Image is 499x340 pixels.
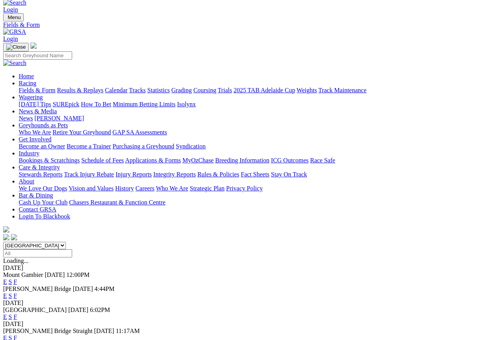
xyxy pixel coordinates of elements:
[57,87,103,93] a: Results & Replays
[14,314,17,320] a: F
[19,80,36,86] a: Racing
[3,249,72,257] input: Select date
[19,129,51,136] a: Who We Are
[3,307,67,313] span: [GEOGRAPHIC_DATA]
[3,43,29,51] button: Toggle navigation
[19,150,39,157] a: Industry
[241,171,269,178] a: Fact Sheets
[116,328,140,334] span: 11:17AM
[19,192,53,199] a: Bar & Dining
[172,87,192,93] a: Grading
[30,42,37,49] img: logo-grsa-white.png
[3,60,27,67] img: Search
[6,44,26,50] img: Close
[94,328,114,334] span: [DATE]
[45,271,65,278] span: [DATE]
[3,299,496,307] div: [DATE]
[19,94,43,100] a: Wagering
[3,226,9,233] img: logo-grsa-white.png
[19,108,57,115] a: News & Media
[177,101,196,107] a: Isolynx
[9,314,12,320] a: S
[19,129,496,136] div: Greyhounds as Pets
[215,157,269,164] a: Breeding Information
[113,101,175,107] a: Minimum Betting Limits
[19,87,55,93] a: Fields & Form
[115,185,134,192] a: History
[19,136,51,143] a: Get Involved
[19,206,56,213] a: Contact GRSA
[197,171,239,178] a: Rules & Policies
[3,257,28,264] span: Loading...
[226,185,263,192] a: Privacy Policy
[3,271,43,278] span: Mount Gambier
[81,157,124,164] a: Schedule of Fees
[67,143,111,150] a: Become a Trainer
[125,157,181,164] a: Applications & Forms
[3,285,71,292] span: [PERSON_NAME] Bridge
[3,6,18,13] a: Login
[19,164,60,171] a: Care & Integrity
[81,101,111,107] a: How To Bet
[310,157,335,164] a: Race Safe
[3,234,9,240] img: facebook.svg
[19,171,62,178] a: Stewards Reports
[9,292,12,299] a: S
[68,307,88,313] span: [DATE]
[297,87,317,93] a: Weights
[19,87,496,94] div: Racing
[271,171,307,178] a: Stay On Track
[319,87,366,93] a: Track Maintenance
[3,13,24,21] button: Toggle navigation
[3,328,92,334] span: [PERSON_NAME] Bridge Straight
[19,178,34,185] a: About
[8,14,21,20] span: Menu
[19,185,496,192] div: About
[19,115,496,122] div: News & Media
[69,199,165,206] a: Chasers Restaurant & Function Centre
[115,171,152,178] a: Injury Reports
[271,157,308,164] a: ICG Outcomes
[19,143,496,150] div: Get Involved
[176,143,205,150] a: Syndication
[19,157,80,164] a: Bookings & Scratchings
[182,157,214,164] a: MyOzChase
[3,278,7,285] a: E
[19,199,67,206] a: Cash Up Your Club
[19,157,496,164] div: Industry
[153,171,196,178] a: Integrity Reports
[19,199,496,206] div: Bar & Dining
[19,115,33,122] a: News
[19,171,496,178] div: Care & Integrity
[90,307,110,313] span: 6:02PM
[3,28,26,35] img: GRSA
[3,314,7,320] a: E
[53,101,79,107] a: SUREpick
[218,87,232,93] a: Trials
[193,87,216,93] a: Coursing
[14,278,17,285] a: F
[113,129,167,136] a: GAP SA Assessments
[3,292,7,299] a: E
[147,87,170,93] a: Statistics
[156,185,188,192] a: Who We Are
[94,285,115,292] span: 4:44PM
[19,73,34,79] a: Home
[34,115,84,122] a: [PERSON_NAME]
[234,87,295,93] a: 2025 TAB Adelaide Cup
[3,35,18,42] a: Login
[135,185,154,192] a: Careers
[14,292,17,299] a: F
[66,271,90,278] span: 12:00PM
[69,185,113,192] a: Vision and Values
[19,143,65,150] a: Become an Owner
[9,278,12,285] a: S
[53,129,111,136] a: Retire Your Greyhound
[19,122,68,129] a: Greyhounds as Pets
[3,21,496,28] a: Fields & Form
[190,185,225,192] a: Strategic Plan
[19,185,67,192] a: We Love Our Dogs
[105,87,127,93] a: Calendar
[129,87,146,93] a: Tracks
